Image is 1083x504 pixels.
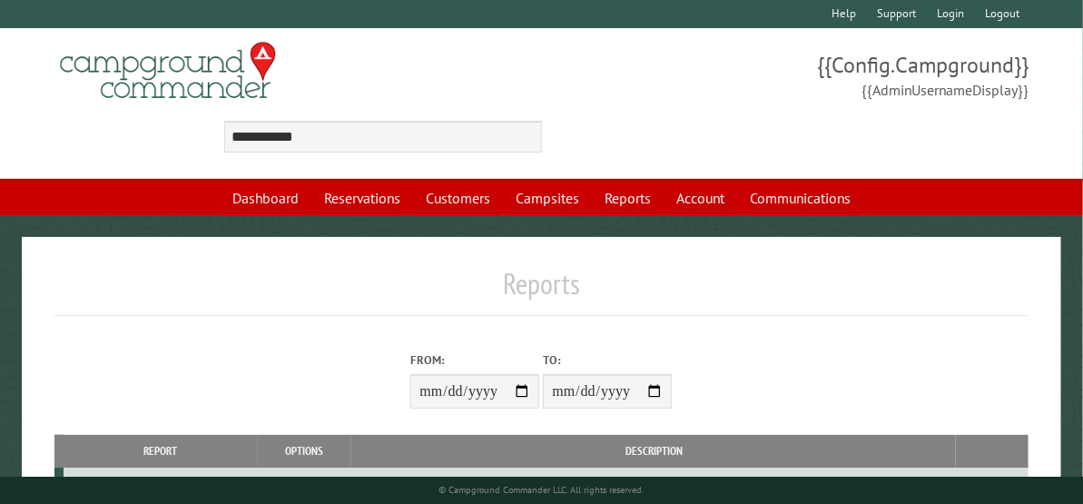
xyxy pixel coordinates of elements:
th: Description [351,435,956,467]
img: Campground Commander [54,35,281,106]
a: Account [665,181,735,215]
span: {{Config.Campground}} {{AdminUsernameDisplay}} [542,50,1029,101]
label: From: [410,351,539,369]
a: Dashboard [222,181,310,215]
a: Campsites [505,181,590,215]
small: © Campground Commander LLC. All rights reserved. [438,484,644,496]
label: To: [543,351,672,369]
a: Reservations [313,181,411,215]
a: Reports [594,181,662,215]
a: Communications [739,181,861,215]
th: Options [258,435,352,467]
a: Customers [415,181,501,215]
th: Report [64,435,258,467]
h1: Reports [54,266,1029,316]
